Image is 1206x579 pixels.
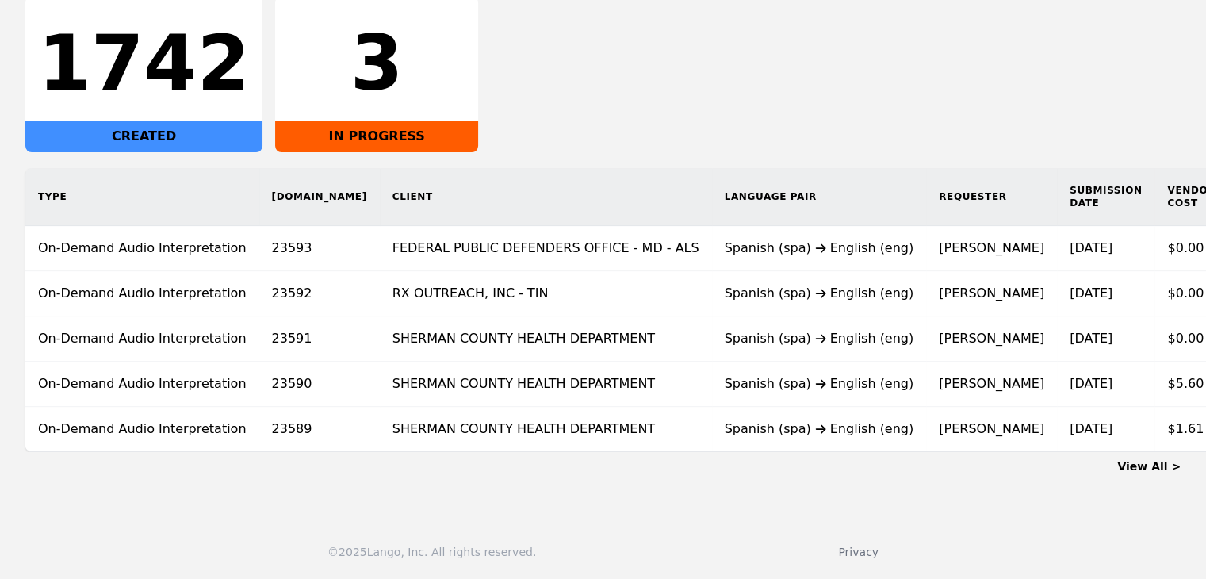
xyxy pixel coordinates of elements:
th: Client [380,168,712,226]
time: [DATE] [1070,286,1112,301]
td: On-Demand Audio Interpretation [25,407,259,452]
div: Spanish (spa) English (eng) [725,374,914,393]
td: [PERSON_NAME] [926,316,1057,362]
td: 23591 [259,316,380,362]
a: View All > [1117,460,1181,473]
td: On-Demand Audio Interpretation [25,362,259,407]
td: SHERMAN COUNTY HEALTH DEPARTMENT [380,362,712,407]
time: [DATE] [1070,421,1112,436]
td: On-Demand Audio Interpretation [25,226,259,271]
div: CREATED [25,121,262,152]
td: SHERMAN COUNTY HEALTH DEPARTMENT [380,316,712,362]
td: 23589 [259,407,380,452]
div: Spanish (spa) English (eng) [725,420,914,439]
td: 23592 [259,271,380,316]
time: [DATE] [1070,376,1112,391]
div: Spanish (spa) English (eng) [725,239,914,258]
td: [PERSON_NAME] [926,407,1057,452]
td: [PERSON_NAME] [926,226,1057,271]
th: Language Pair [712,168,927,226]
td: SHERMAN COUNTY HEALTH DEPARTMENT [380,407,712,452]
div: IN PROGRESS [275,121,478,152]
td: On-Demand Audio Interpretation [25,316,259,362]
a: Privacy [838,546,879,558]
td: On-Demand Audio Interpretation [25,271,259,316]
td: 23590 [259,362,380,407]
div: Spanish (spa) English (eng) [725,329,914,348]
div: 3 [288,25,465,102]
div: 1742 [38,25,250,102]
div: © 2025 Lango, Inc. All rights reserved. [327,544,536,560]
time: [DATE] [1070,240,1112,255]
td: [PERSON_NAME] [926,271,1057,316]
div: Spanish (spa) English (eng) [725,284,914,303]
th: Type [25,168,259,226]
td: FEDERAL PUBLIC DEFENDERS OFFICE - MD - ALS [380,226,712,271]
th: [DOMAIN_NAME] [259,168,380,226]
td: RX OUTREACH, INC - TIN [380,271,712,316]
th: Requester [926,168,1057,226]
th: Submission Date [1057,168,1154,226]
time: [DATE] [1070,331,1112,346]
td: [PERSON_NAME] [926,362,1057,407]
td: 23593 [259,226,380,271]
